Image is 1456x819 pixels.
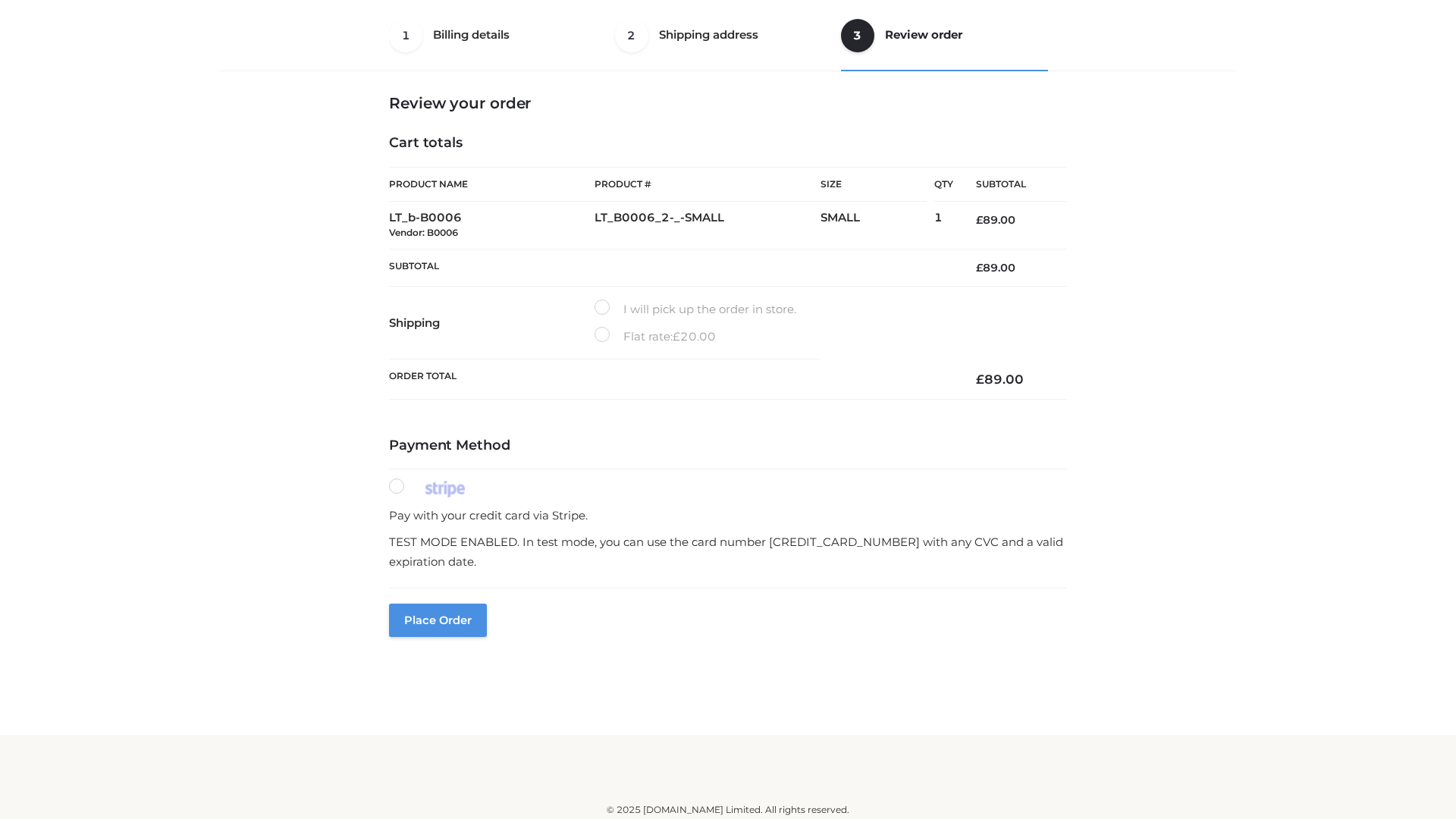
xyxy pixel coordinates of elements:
th: Shipping [389,287,595,359]
th: Product Name [389,167,595,202]
p: TEST MODE ENABLED. In test mode, you can use the card number [CREDIT_CARD_NUMBER] with any CVC an... [389,532,1067,571]
span: £ [976,213,983,227]
h3: Review your order [389,94,1067,112]
bdi: 89.00 [976,213,1015,227]
small: Vendor: B0006 [389,227,458,238]
button: Place order [389,604,487,637]
td: SMALL [821,202,934,249]
bdi: 20.00 [673,329,716,344]
label: Flat rate: [595,327,716,347]
th: Qty [934,167,953,202]
bdi: 89.00 [976,372,1024,387]
th: Size [821,168,927,202]
th: Order Total [389,359,953,400]
span: £ [673,329,680,344]
td: 1 [934,202,953,249]
h4: Cart totals [389,135,1067,152]
h4: Payment Method [389,438,1067,454]
span: £ [976,372,984,387]
td: LT_b-B0006 [389,202,595,249]
label: I will pick up the order in store. [595,300,796,319]
span: £ [976,261,983,275]
th: Product # [595,167,821,202]
div: © 2025 [DOMAIN_NAME] Limited. All rights reserved. [225,802,1231,817]
p: Pay with your credit card via Stripe. [389,506,1067,526]
th: Subtotal [953,168,1067,202]
bdi: 89.00 [976,261,1015,275]
th: Subtotal [389,249,953,286]
td: LT_B0006_2-_-SMALL [595,202,821,249]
